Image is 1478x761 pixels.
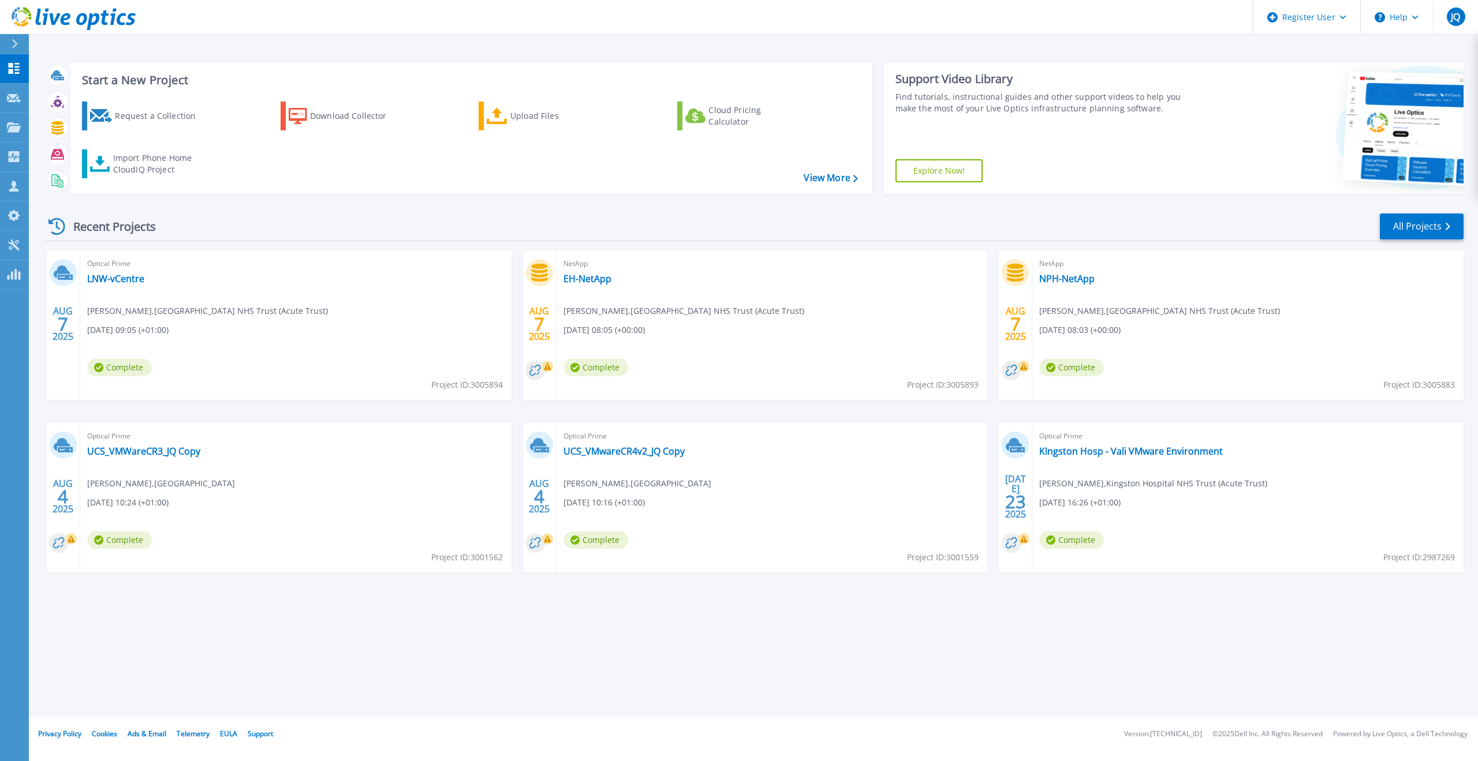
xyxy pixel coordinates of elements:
[1451,12,1460,21] span: JQ
[87,305,328,317] span: [PERSON_NAME] , [GEOGRAPHIC_DATA] NHS Trust (Acute Trust)
[563,477,711,490] span: [PERSON_NAME] , [GEOGRAPHIC_DATA]
[1005,475,1027,518] div: [DATE] 2025
[1039,359,1104,376] span: Complete
[58,319,68,329] span: 7
[563,445,685,457] a: UCS_VMwareCR4v2_JQ Copy
[907,551,979,564] span: Project ID: 3001559
[1124,730,1202,738] li: Version: [TECHNICAL_ID]
[1039,273,1095,284] a: NPH-NetApp
[534,492,544,501] span: 4
[563,273,611,284] a: EH-NetApp
[1380,213,1464,239] a: All Projects
[563,324,645,336] span: [DATE] 08:05 (+00:00)
[82,74,857,87] h3: Start a New Project
[563,359,628,376] span: Complete
[87,531,152,549] span: Complete
[177,729,210,738] a: Telemetry
[907,378,979,391] span: Project ID: 3005893
[52,475,74,518] div: AUG 2025
[895,91,1195,114] div: Find tutorials, instructional guides and other support videos to help you make the most of your L...
[87,477,235,490] span: [PERSON_NAME] , [GEOGRAPHIC_DATA]
[38,729,81,738] a: Privacy Policy
[528,475,550,518] div: AUG 2025
[52,303,74,345] div: AUG 2025
[1039,257,1457,270] span: NetApp
[1039,531,1104,549] span: Complete
[1039,445,1223,457] a: KIngston Hosp - Vali VMware Environment
[87,257,505,270] span: Optical Prime
[1212,730,1323,738] li: © 2025 Dell Inc. All Rights Reserved
[1005,303,1027,345] div: AUG 2025
[1010,319,1021,329] span: 7
[1039,430,1457,443] span: Optical Prime
[528,303,550,345] div: AUG 2025
[1005,497,1026,507] span: 23
[58,492,68,501] span: 4
[87,445,200,457] a: UCS_VMWareCR3_JQ Copy
[677,102,806,130] a: Cloud Pricing Calculator
[1039,324,1121,336] span: [DATE] 08:03 (+00:00)
[248,729,273,738] a: Support
[1039,305,1280,317] span: [PERSON_NAME] , [GEOGRAPHIC_DATA] NHS Trust (Acute Trust)
[1039,477,1267,490] span: [PERSON_NAME] , Kingston Hospital NHS Trust (Acute Trust)
[563,430,981,443] span: Optical Prime
[87,273,144,284] a: LNW-vCentre
[92,729,117,738] a: Cookies
[115,104,207,128] div: Request a Collection
[479,102,607,130] a: Upload Files
[1039,496,1121,509] span: [DATE] 16:26 (+01:00)
[563,257,981,270] span: NetApp
[563,305,804,317] span: [PERSON_NAME] , [GEOGRAPHIC_DATA] NHS Trust (Acute Trust)
[87,324,169,336] span: [DATE] 09:05 (+01:00)
[87,359,152,376] span: Complete
[895,72,1195,87] div: Support Video Library
[708,104,801,128] div: Cloud Pricing Calculator
[431,551,503,564] span: Project ID: 3001562
[113,152,203,175] div: Import Phone Home CloudIQ Project
[895,159,983,182] a: Explore Now!
[87,496,169,509] span: [DATE] 10:24 (+01:00)
[281,102,409,130] a: Download Collector
[563,496,645,509] span: [DATE] 10:16 (+01:00)
[510,104,603,128] div: Upload Files
[1333,730,1468,738] li: Powered by Live Optics, a Dell Technology
[1383,378,1455,391] span: Project ID: 3005883
[128,729,166,738] a: Ads & Email
[44,212,171,241] div: Recent Projects
[534,319,544,329] span: 7
[804,173,857,183] a: View More
[310,104,402,128] div: Download Collector
[563,531,628,549] span: Complete
[82,102,211,130] a: Request a Collection
[87,430,505,443] span: Optical Prime
[1383,551,1455,564] span: Project ID: 2987269
[220,729,237,738] a: EULA
[431,378,503,391] span: Project ID: 3005894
